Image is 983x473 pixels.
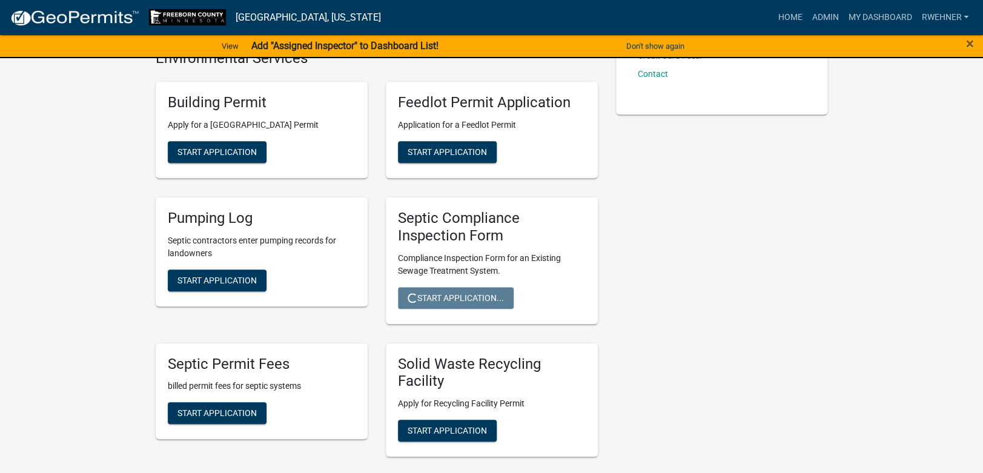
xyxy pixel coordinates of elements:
[217,36,243,56] a: View
[251,40,438,51] strong: Add "Assigned Inspector" to Dashboard List!
[168,234,356,260] p: Septic contractors enter pumping records for landowners
[177,275,257,285] span: Start Application
[398,287,514,309] button: Start Application...
[966,36,974,51] button: Close
[177,408,257,418] span: Start Application
[398,141,497,163] button: Start Application
[773,6,807,29] a: Home
[168,356,356,373] h5: Septic Permit Fees
[966,35,974,52] span: ×
[168,380,356,392] p: billed permit fees for septic systems
[236,7,381,28] a: [GEOGRAPHIC_DATA], [US_STATE]
[916,6,973,29] a: rwehner
[843,6,916,29] a: My Dashboard
[807,6,843,29] a: Admin
[638,69,668,79] a: Contact
[398,119,586,131] p: Application for a Feedlot Permit
[168,119,356,131] p: Apply for a [GEOGRAPHIC_DATA] Permit
[408,147,487,157] span: Start Application
[149,9,226,25] img: Freeborn County, Minnesota
[168,210,356,227] h5: Pumping Log
[168,94,356,111] h5: Building Permit
[398,420,497,442] button: Start Application
[621,36,689,56] button: Don't show again
[398,397,586,410] p: Apply for Recycling Facility Permit
[398,356,586,391] h5: Solid Waste Recycling Facility
[168,141,266,163] button: Start Application
[168,402,266,424] button: Start Application
[408,293,504,302] span: Start Application...
[177,147,257,157] span: Start Application
[398,210,586,245] h5: Septic Compliance Inspection Form
[398,252,586,277] p: Compliance Inspection Form for an Existing Sewage Treatment System.
[168,270,266,291] button: Start Application
[408,426,487,435] span: Start Application
[398,94,586,111] h5: Feedlot Permit Application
